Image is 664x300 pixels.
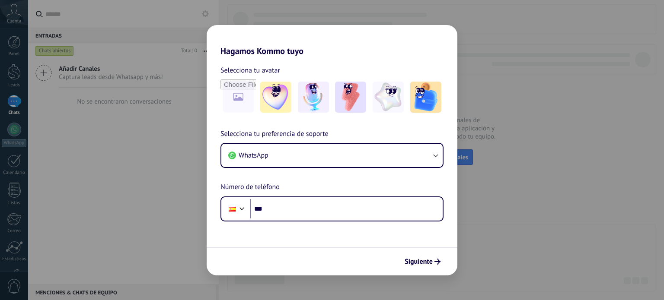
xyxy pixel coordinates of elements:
[410,82,441,113] img: -5.jpeg
[335,82,366,113] img: -3.jpeg
[221,144,443,167] button: WhatsApp
[260,82,291,113] img: -1.jpeg
[401,254,444,269] button: Siguiente
[224,200,240,218] div: Spain: + 34
[405,259,433,265] span: Siguiente
[220,65,280,76] span: Selecciona tu avatar
[239,151,268,160] span: WhatsApp
[220,129,329,140] span: Selecciona tu preferencia de soporte
[207,25,457,56] h2: Hagamos Kommo tuyo
[298,82,329,113] img: -2.jpeg
[373,82,404,113] img: -4.jpeg
[220,182,280,193] span: Número de teléfono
